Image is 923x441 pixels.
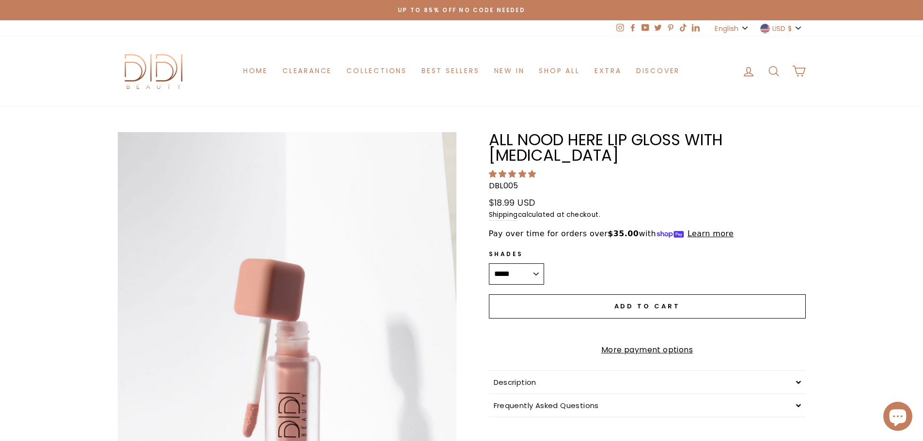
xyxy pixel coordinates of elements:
[118,51,190,91] img: Didi Beauty Co.
[494,377,536,387] span: Description
[489,180,806,192] p: DBL005
[712,20,752,36] button: English
[489,210,806,221] small: calculated at checkout.
[489,249,544,259] label: Shades
[414,62,487,80] a: Best Sellers
[494,400,599,411] span: Frequently Asked Questions
[398,6,525,14] span: Up to 85% off NO CODE NEEDED
[587,62,629,80] a: Extra
[489,294,806,319] button: Add to cart
[236,62,275,80] a: Home
[772,23,792,34] span: USD $
[532,62,587,80] a: Shop All
[489,197,535,209] span: $18.99 USD
[489,210,518,221] a: Shipping
[339,62,414,80] a: Collections
[614,302,680,311] span: Add to cart
[880,402,915,433] inbox-online-store-chat: Shopify online store chat
[487,62,532,80] a: New in
[715,23,738,34] span: English
[629,62,687,80] a: Discover
[489,168,538,180] span: 5.00 stars
[236,62,687,80] ul: Primary
[489,344,806,356] a: More payment options
[275,62,339,80] a: Clearance
[489,132,806,164] h1: All Nood Here Lip Gloss With [MEDICAL_DATA]
[757,20,806,36] button: USD $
